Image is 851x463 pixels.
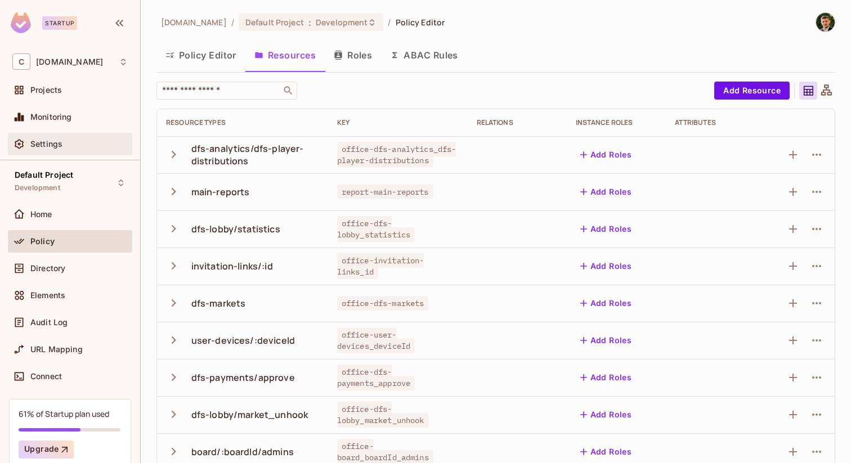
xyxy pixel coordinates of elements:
[191,223,280,235] div: dfs-lobby/statistics
[816,13,835,32] img: Arsen Avagyan
[191,260,273,272] div: invitation-links/:id
[477,118,558,127] div: Relations
[337,327,415,353] span: office-user-devices_deviceId
[42,16,77,30] div: Startup
[337,253,424,279] span: office-invitation-links_id
[12,53,30,70] span: C
[11,12,31,33] img: SReyMgAAAABJRU5ErkJggg==
[576,118,657,127] div: Instance roles
[576,220,637,238] button: Add Roles
[337,402,429,428] span: office-dfs-lobby_market_unhook
[191,408,308,421] div: dfs-lobby/market_unhook
[191,334,295,347] div: user-devices/:deviceId
[191,297,246,309] div: dfs-markets
[30,372,62,381] span: Connect
[576,331,637,349] button: Add Roles
[30,291,65,300] span: Elements
[30,237,55,246] span: Policy
[245,41,325,69] button: Resources
[245,17,304,28] span: Default Project
[191,371,295,384] div: dfs-payments/approve
[576,368,637,386] button: Add Roles
[166,118,319,127] div: Resource Types
[156,41,245,69] button: Policy Editor
[576,443,637,461] button: Add Roles
[337,296,429,311] span: office-dfs-markets
[30,86,62,95] span: Projects
[191,186,250,198] div: main-reports
[316,17,368,28] span: Development
[30,140,62,149] span: Settings
[396,17,445,28] span: Policy Editor
[337,118,459,127] div: Key
[308,18,312,27] span: :
[576,294,637,312] button: Add Roles
[30,264,65,273] span: Directory
[15,170,73,179] span: Default Project
[381,41,467,69] button: ABAC Rules
[576,183,637,201] button: Add Roles
[337,142,456,168] span: office-dfs-analytics_dfs-player-distributions
[576,257,637,275] button: Add Roles
[30,345,83,354] span: URL Mapping
[19,408,109,419] div: 61% of Startup plan used
[337,185,433,199] span: report-main-reports
[30,318,68,327] span: Audit Log
[191,142,319,167] div: dfs-analytics/dfs-player-distributions
[36,57,103,66] span: Workspace: chalkboard.io
[19,440,74,458] button: Upgrade
[30,113,72,122] span: Monitoring
[576,406,637,424] button: Add Roles
[337,216,415,242] span: office-dfs-lobby_statistics
[675,118,756,127] div: Attributes
[30,210,52,219] span: Home
[231,17,234,28] li: /
[161,17,227,28] span: the active workspace
[576,146,637,164] button: Add Roles
[714,82,790,100] button: Add Resource
[388,17,391,28] li: /
[337,365,415,390] span: office-dfs-payments_approve
[191,446,294,458] div: board/:boardId/admins
[325,41,381,69] button: Roles
[15,183,60,192] span: Development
